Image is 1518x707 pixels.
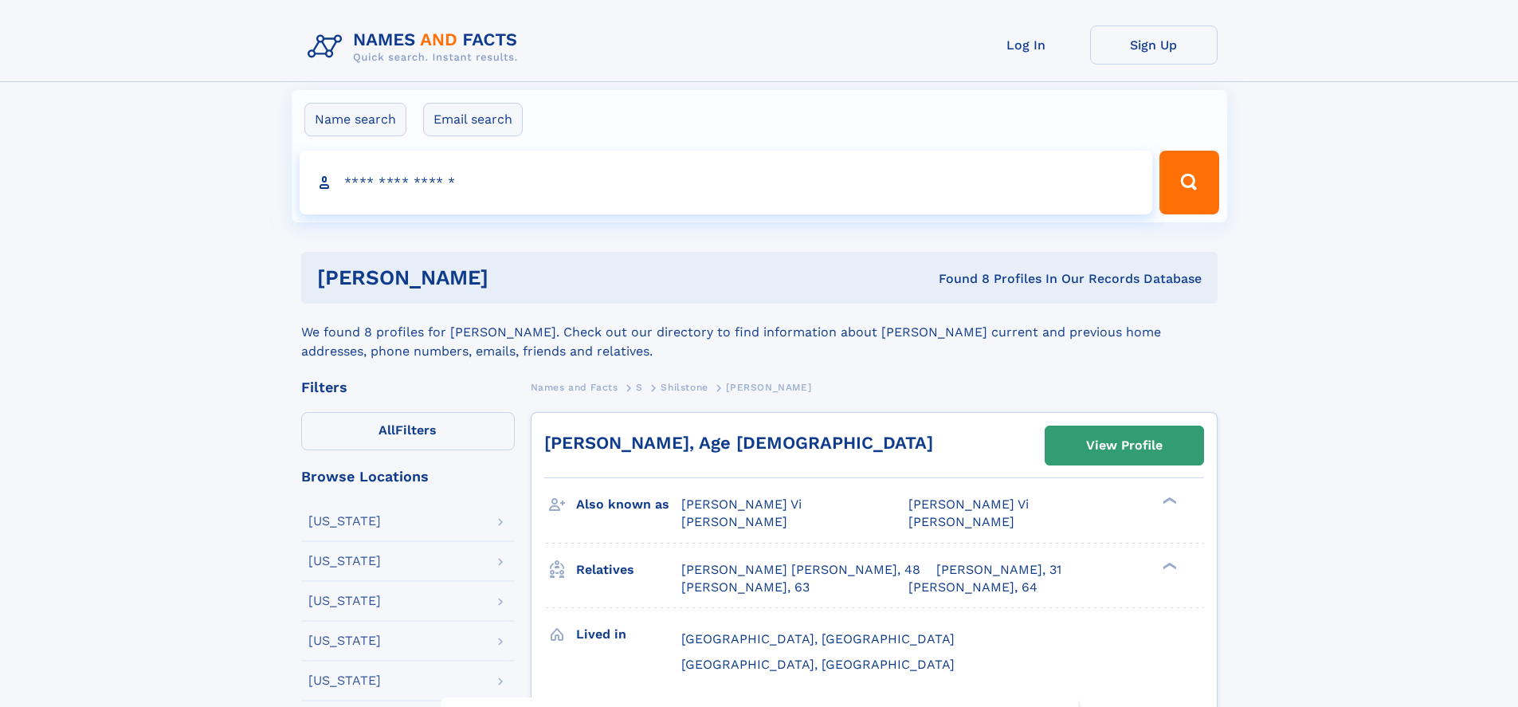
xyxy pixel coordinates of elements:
[576,556,681,583] h3: Relatives
[661,377,708,397] a: Shilstone
[636,377,643,397] a: S
[308,515,381,528] div: [US_STATE]
[301,469,515,484] div: Browse Locations
[379,422,395,438] span: All
[1159,496,1178,506] div: ❯
[1086,427,1163,464] div: View Profile
[531,377,618,397] a: Names and Facts
[308,634,381,647] div: [US_STATE]
[681,514,787,529] span: [PERSON_NAME]
[304,103,406,136] label: Name search
[308,674,381,687] div: [US_STATE]
[1159,151,1218,214] button: Search Button
[317,268,714,288] h1: [PERSON_NAME]
[963,26,1090,65] a: Log In
[301,380,515,395] div: Filters
[636,382,643,393] span: S
[681,497,802,512] span: [PERSON_NAME] Vi
[308,555,381,568] div: [US_STATE]
[1090,26,1218,65] a: Sign Up
[576,621,681,648] h3: Lived in
[681,579,810,596] a: [PERSON_NAME], 63
[308,595,381,607] div: [US_STATE]
[681,631,955,646] span: [GEOGRAPHIC_DATA], [GEOGRAPHIC_DATA]
[908,514,1014,529] span: [PERSON_NAME]
[661,382,708,393] span: Shilstone
[576,491,681,518] h3: Also known as
[936,561,1061,579] a: [PERSON_NAME], 31
[301,26,531,69] img: Logo Names and Facts
[300,151,1153,214] input: search input
[908,497,1029,512] span: [PERSON_NAME] Vi
[726,382,811,393] span: [PERSON_NAME]
[423,103,523,136] label: Email search
[301,412,515,450] label: Filters
[713,270,1202,288] div: Found 8 Profiles In Our Records Database
[544,433,933,453] a: [PERSON_NAME], Age [DEMOGRAPHIC_DATA]
[681,561,920,579] a: [PERSON_NAME] [PERSON_NAME], 48
[1045,426,1203,465] a: View Profile
[1159,560,1178,571] div: ❯
[681,657,955,672] span: [GEOGRAPHIC_DATA], [GEOGRAPHIC_DATA]
[301,304,1218,361] div: We found 8 profiles for [PERSON_NAME]. Check out our directory to find information about [PERSON_...
[908,579,1037,596] a: [PERSON_NAME], 64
